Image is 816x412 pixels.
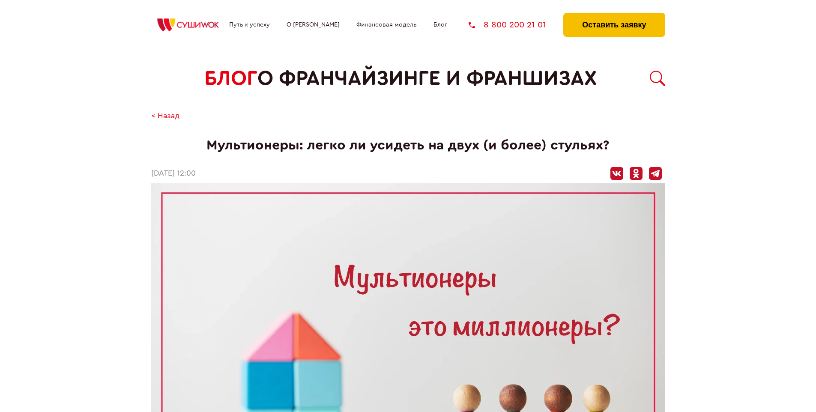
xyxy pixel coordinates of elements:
time: [DATE] 12:00 [151,169,196,178]
span: БЛОГ [204,67,257,90]
span: 8 800 200 21 01 [484,21,546,29]
a: Путь к успеху [229,21,270,28]
h1: Мультионеры: легко ли усидеть на двух (и более) стульях? [151,137,665,153]
a: О [PERSON_NAME] [287,21,340,28]
a: < Назад [151,112,179,121]
button: Оставить заявку [563,13,665,37]
a: 8 800 200 21 01 [469,21,546,29]
a: Финансовая модель [356,21,417,28]
span: о франчайзинге и франшизах [257,67,597,90]
a: Блог [433,21,447,28]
